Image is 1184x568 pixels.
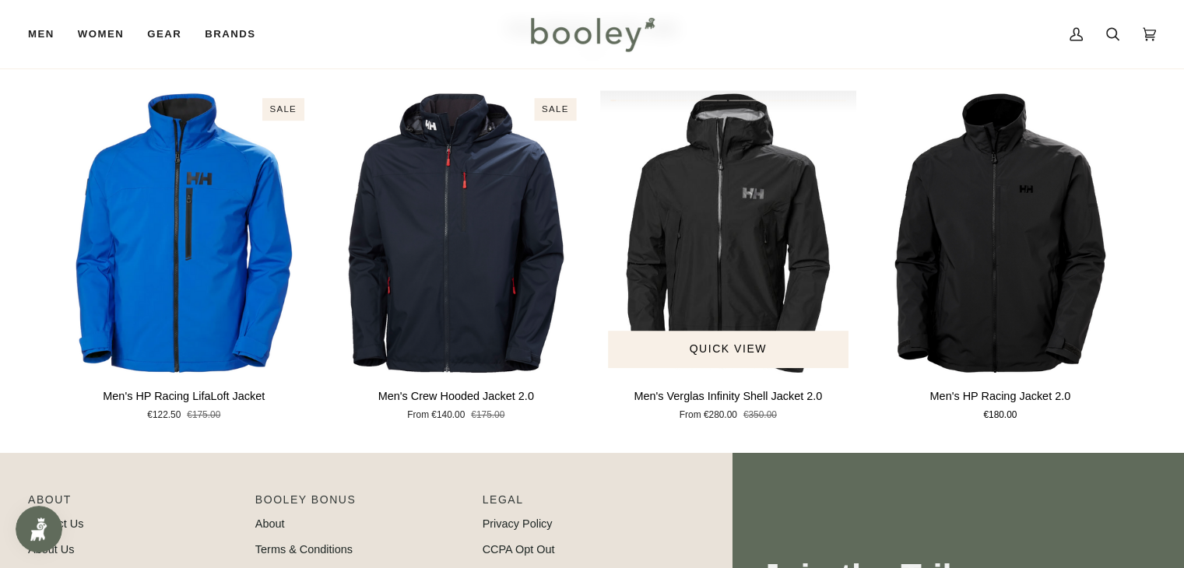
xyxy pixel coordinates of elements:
[78,26,124,42] span: Women
[56,90,313,375] product-grid-item-variant: Small / Cobalt 2.0
[872,90,1129,375] a: Men's HP Racing Jacket 2.0
[600,90,857,422] product-grid-item: Men's Verglas Infinity Shell Jacket 2.0
[262,98,304,121] div: Sale
[407,408,465,422] span: From €140.00
[147,26,181,42] span: Gear
[28,26,54,42] span: Men
[28,543,74,556] a: About Us
[328,90,585,422] product-grid-item: Men's Crew Hooded Jacket 2.0
[483,517,553,530] a: Privacy Policy
[600,90,857,375] img: Helly Hansen Men's Verglas Infinity Shell Jacket 2.0 Black - Booley Galway
[103,388,265,405] p: Men's HP Racing LifaLoft Jacket
[56,382,313,423] a: Men's HP Racing LifaLoft Jacket
[872,90,1129,375] product-grid-item-variant: Small / Ebony
[608,331,849,368] button: Quick view
[680,408,737,422] span: From €280.00
[56,90,313,375] a: Men's HP Racing LifaLoft Jacket
[56,90,313,422] product-grid-item: Men's HP Racing LifaLoft Jacket
[872,90,1129,375] img: Helly Hansen Men's HP Racing Jacket 2.0 Ebony - Booley Galway
[534,98,576,121] div: Sale
[471,408,504,422] span: €175.00
[255,517,285,530] a: About
[690,341,767,357] span: Quick view
[205,26,255,42] span: Brands
[28,492,240,516] p: Pipeline_Footer Main
[600,382,857,423] a: Men's Verglas Infinity Shell Jacket 2.0
[187,408,220,422] span: €175.00
[634,388,822,405] p: Men's Verglas Infinity Shell Jacket 2.0
[255,543,353,556] a: Terms & Conditions
[56,90,313,375] img: Helly Hansen Men's HP Racing Lifaloft Jacket Cobalt 2.0 - Booley Galway
[600,90,857,375] a: Men's Verglas Infinity Shell Jacket 2.0
[872,382,1129,423] a: Men's HP Racing Jacket 2.0
[328,90,585,375] img: Helly Hansen Men's Crew Hooded Jacket 2.0 Navy - Booley Galway
[16,506,62,552] iframe: Button to open loyalty program pop-up
[255,492,467,516] p: Booley Bonus
[872,90,1129,422] product-grid-item: Men's HP Racing Jacket 2.0
[378,388,534,405] p: Men's Crew Hooded Jacket 2.0
[328,90,585,375] a: Men's Crew Hooded Jacket 2.0
[147,408,181,422] span: €122.50
[929,388,1070,405] p: Men's HP Racing Jacket 2.0
[483,543,555,556] a: CCPA Opt Out
[328,382,585,423] a: Men's Crew Hooded Jacket 2.0
[483,492,694,516] p: Pipeline_Footer Sub
[983,408,1017,422] span: €180.00
[328,90,585,375] product-grid-item-variant: Small / Navy
[743,408,777,422] span: €350.00
[600,90,857,375] product-grid-item-variant: Small / Black
[524,12,660,57] img: Booley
